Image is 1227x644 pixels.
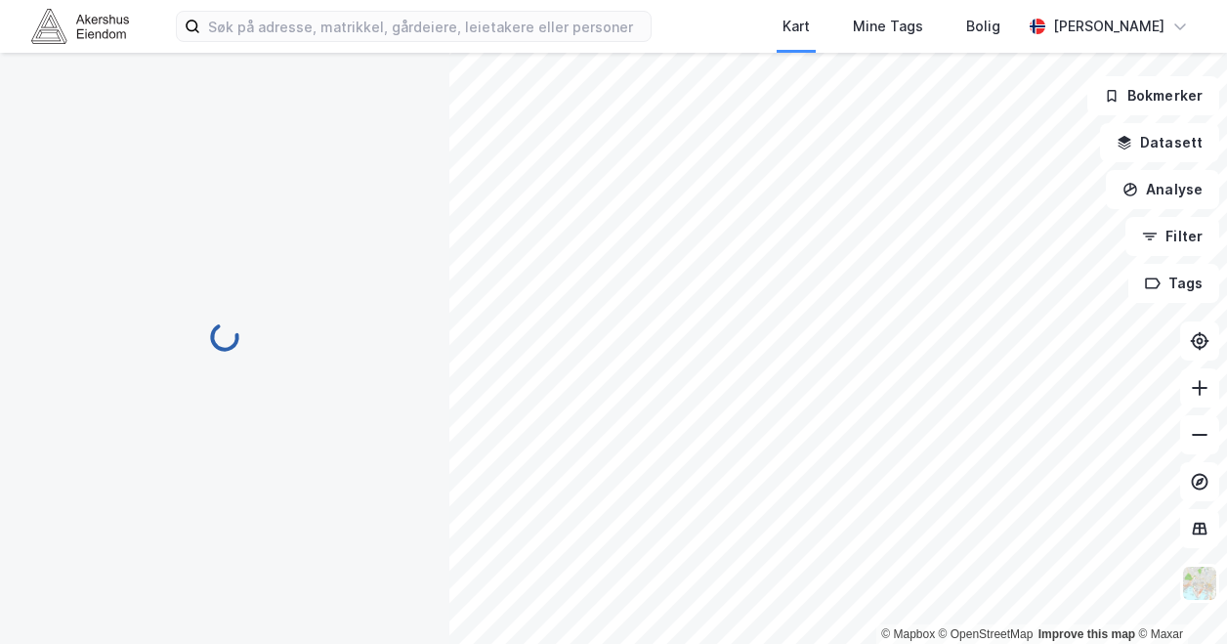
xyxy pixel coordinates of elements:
button: Analyse [1106,170,1219,209]
div: Kontrollprogram for chat [1129,550,1227,644]
button: Bokmerker [1087,76,1219,115]
div: Kart [783,15,810,38]
button: Filter [1125,217,1219,256]
button: Tags [1128,264,1219,303]
a: Mapbox [881,627,935,641]
img: spinner.a6d8c91a73a9ac5275cf975e30b51cfb.svg [209,322,240,353]
div: Bolig [966,15,1000,38]
iframe: Chat Widget [1129,550,1227,644]
img: akershus-eiendom-logo.9091f326c980b4bce74ccdd9f866810c.svg [31,9,129,43]
input: Søk på adresse, matrikkel, gårdeiere, leietakere eller personer [200,12,651,41]
div: [PERSON_NAME] [1053,15,1164,38]
div: Mine Tags [853,15,923,38]
button: Datasett [1100,123,1219,162]
a: Improve this map [1038,627,1135,641]
a: OpenStreetMap [939,627,1034,641]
